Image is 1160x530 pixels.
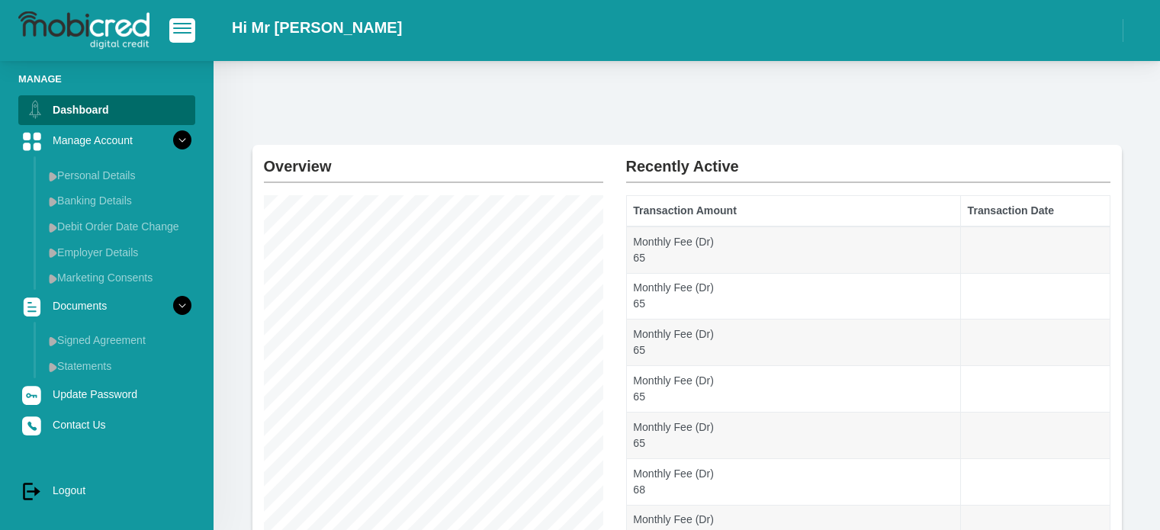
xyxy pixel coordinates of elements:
img: menu arrow [49,197,57,207]
a: Banking Details [43,188,195,213]
a: Contact Us [18,410,195,439]
a: Debit Order Date Change [43,214,195,239]
a: Statements [43,354,195,378]
h2: Recently Active [626,145,1110,175]
a: Update Password [18,380,195,409]
a: Manage Account [18,126,195,155]
img: logo-mobicred.svg [18,11,149,50]
th: Transaction Date [960,196,1110,226]
img: menu arrow [49,336,57,346]
h2: Hi Mr [PERSON_NAME] [232,18,402,37]
td: Monthly Fee (Dr) 65 [626,412,960,458]
img: menu arrow [49,172,57,181]
td: Monthly Fee (Dr) 65 [626,320,960,366]
a: Marketing Consents [43,265,195,290]
a: Documents [18,291,195,320]
td: Monthly Fee (Dr) 68 [626,458,960,505]
a: Dashboard [18,95,195,124]
a: Employer Details [43,240,195,265]
td: Monthly Fee (Dr) 65 [626,226,960,273]
a: Logout [18,476,195,505]
td: Monthly Fee (Dr) 65 [626,366,960,413]
img: menu arrow [49,274,57,284]
img: menu arrow [49,362,57,372]
li: Manage [18,72,195,86]
a: Personal Details [43,163,195,188]
th: Transaction Amount [626,196,960,226]
td: Monthly Fee (Dr) 65 [626,273,960,320]
a: Signed Agreement [43,328,195,352]
img: menu arrow [49,248,57,258]
h2: Overview [264,145,603,175]
img: menu arrow [49,223,57,233]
